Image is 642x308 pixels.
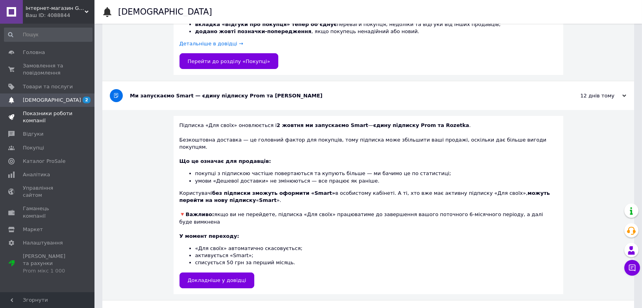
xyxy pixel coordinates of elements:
[23,62,73,77] span: Замовлення та повідомлення
[195,170,557,177] li: покупці з підпискою частіше повертаються та купують більше — ми бачимо це по статистиці;
[195,177,557,185] li: умови «Дешевої доставки» не змінюються — все працює як раніше.
[118,7,212,17] h1: [DEMOGRAPHIC_DATA]
[179,158,271,164] b: Що це означає для продавців:
[195,252,557,259] li: активується «Smart»;
[277,122,368,128] b: 2 жовтня ми запускаємо Smart
[259,197,276,203] b: Smart
[23,97,81,104] span: [DEMOGRAPHIC_DATA]
[23,49,45,56] span: Головна
[179,273,255,288] a: Докладніше у довідці
[188,277,246,283] span: Докладніше у довідці
[548,92,626,99] div: 12 днів тому
[195,28,420,34] span: , якщо покупець ненадійний або новий.
[23,171,50,178] span: Аналітика
[26,5,85,12] span: Інтернет-магазин GreenClub
[23,239,63,246] span: Налаштування
[23,267,73,274] div: Prom мікс 1 000
[179,211,215,217] b: 🔻Важливо:
[195,21,501,27] span: переваги покупця, недоліки та відгуки від інших продавців;
[23,158,65,165] span: Каталог ProSale
[195,28,312,34] b: додано жовті позначки-попередження
[23,110,73,124] span: Показники роботи компанії
[26,12,94,19] div: Ваш ID: 4088844
[179,41,243,47] a: Детальніше в довідці →
[195,259,557,266] li: списується 50 грн за перший місяць.
[23,144,44,151] span: Покупці
[179,233,239,239] b: У момент переходу:
[212,190,335,196] b: без підписки зможуть оформити «Smart»
[179,204,557,267] div: якщо ви не перейдете, підписка «Для своїх» працюватиме до завершення вашого поточного 6-місячного...
[179,122,557,288] div: Підписка «Для своїх» оновлюється і — .
[195,245,557,252] li: «Для своїх» автоматично скасовується;
[624,260,640,276] button: Чат з покупцем
[188,58,270,64] span: Перейти до розділу «Покупці»
[179,53,279,69] a: Перейти до розділу «Покупці»
[23,83,73,90] span: Товари та послуги
[23,185,73,199] span: Управління сайтом
[23,131,43,138] span: Відгуки
[83,97,91,103] span: 2
[23,205,73,219] span: Гаманець компанії
[195,21,337,27] b: вкладка «Відгуки про покупця» тепер обʼєднує
[179,129,557,204] div: Безкоштовна доставка — це головний фактор для покупців, тому підписка може збільшити ваші продажі...
[373,122,469,128] b: єдину підписку Prom та Rozetka
[23,253,73,274] span: [PERSON_NAME] та рахунки
[179,190,550,203] b: можуть перейти на нову підписку
[23,226,43,233] span: Маркет
[4,28,93,42] input: Пошук
[130,92,548,99] div: Ми запускаємо Smart — єдину підписку Prom та [PERSON_NAME]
